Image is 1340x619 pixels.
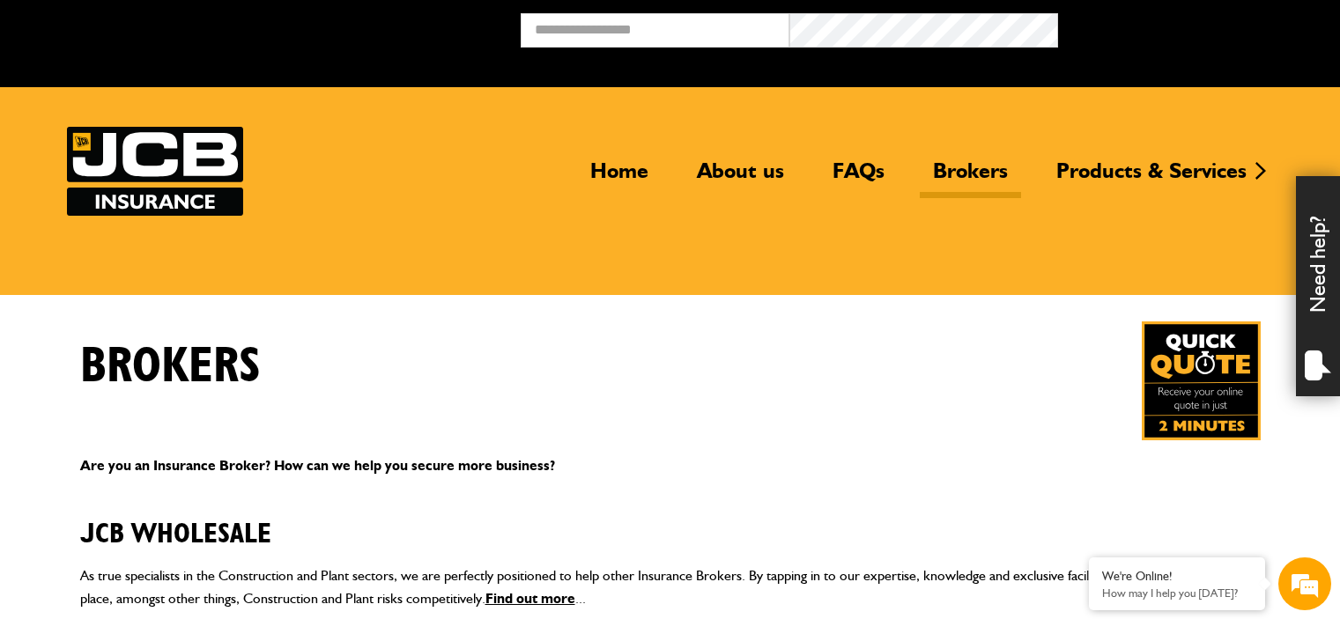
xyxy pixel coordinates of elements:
a: About us [684,158,797,198]
a: Products & Services [1043,158,1260,198]
div: We're Online! [1102,569,1252,584]
a: JCB Insurance Services [67,127,243,216]
a: FAQs [819,158,898,198]
a: Home [577,158,662,198]
a: Get your insurance quote in just 2-minutes [1142,321,1261,440]
h2: JCB Wholesale [80,490,1261,550]
div: Need help? [1296,176,1340,396]
h1: Brokers [80,337,261,396]
img: Quick Quote [1142,321,1261,440]
p: Are you an Insurance Broker? How can we help you secure more business? [80,454,1261,477]
a: Brokers [920,158,1021,198]
p: How may I help you today? [1102,586,1252,600]
a: Find out more [485,590,575,607]
p: As true specialists in the Construction and Plant sectors, we are perfectly positioned to help ot... [80,564,1261,609]
img: JCB Insurance Services logo [67,127,243,216]
button: Broker Login [1058,13,1327,41]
